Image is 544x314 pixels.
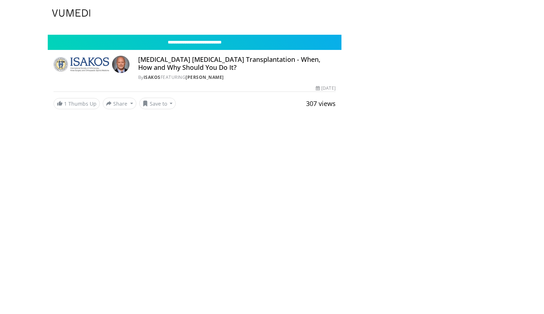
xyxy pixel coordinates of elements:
a: 1 Thumbs Up [54,98,100,109]
a: ISAKOS [144,74,161,80]
span: 1 [64,100,67,107]
h4: [MEDICAL_DATA] [MEDICAL_DATA] Transplantation - When, How and Why Should You Do It? [138,56,336,71]
button: Save to [139,98,176,109]
img: VuMedi Logo [52,9,90,17]
span: 307 views [306,99,336,108]
a: [PERSON_NAME] [186,74,224,80]
div: [DATE] [316,85,335,92]
img: Avatar [112,56,129,73]
img: ISAKOS [54,56,109,73]
button: Share [103,98,136,109]
div: By FEATURING [138,74,336,81]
